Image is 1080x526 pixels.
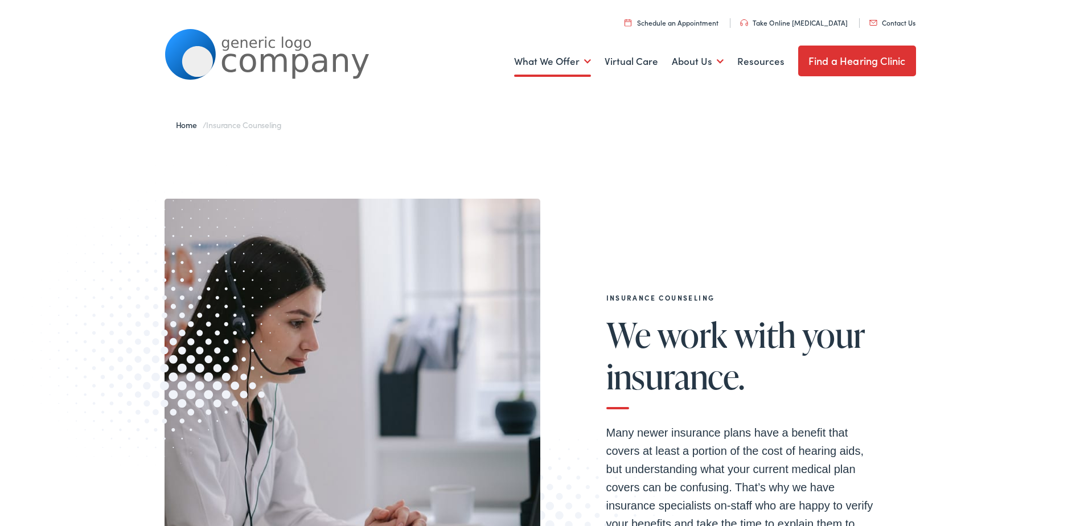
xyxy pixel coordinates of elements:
a: Take Online [MEDICAL_DATA] [740,18,848,27]
a: Contact Us [869,18,915,27]
span: We [606,316,651,354]
span: with [734,316,796,354]
a: What We Offer [514,40,591,83]
span: Insurance Counseling [206,119,282,130]
span: insurance. [606,357,745,395]
a: Find a Hearing Clinic [798,46,916,76]
a: Virtual Care [605,40,658,83]
a: About Us [672,40,724,83]
a: Resources [737,40,785,83]
img: Graphic image with a halftone pattern, contributing to the site's visual design. [14,165,315,474]
span: work [657,316,728,354]
a: Home [176,119,203,130]
span: your [802,316,865,354]
img: utility icon [740,19,748,26]
h2: Insurance Counseling [606,294,880,302]
span: / [176,119,282,130]
a: Schedule an Appointment [625,18,718,27]
img: utility icon [869,20,877,26]
img: utility icon [625,19,631,26]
